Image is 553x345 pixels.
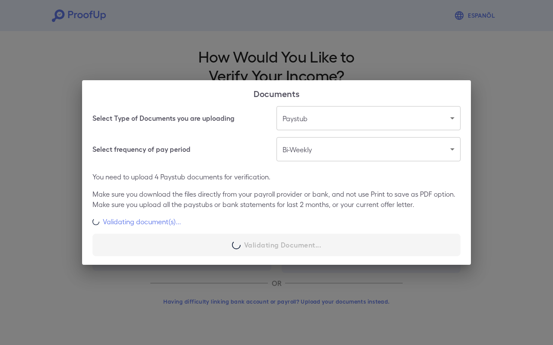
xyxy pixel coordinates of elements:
p: Make sure you download the files directly from your payroll provider or bank, and not use Print t... [92,189,461,210]
h2: Documents [82,80,471,106]
p: You need to upload 4 Paystub documents for verification. [92,172,461,182]
div: Bi-Weekly [276,137,461,161]
p: Validating document(s)... [103,216,181,227]
div: Paystub [276,106,461,130]
h6: Select frequency of pay period [92,144,191,154]
h6: Select Type of Documents you are uploading [92,113,235,123]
